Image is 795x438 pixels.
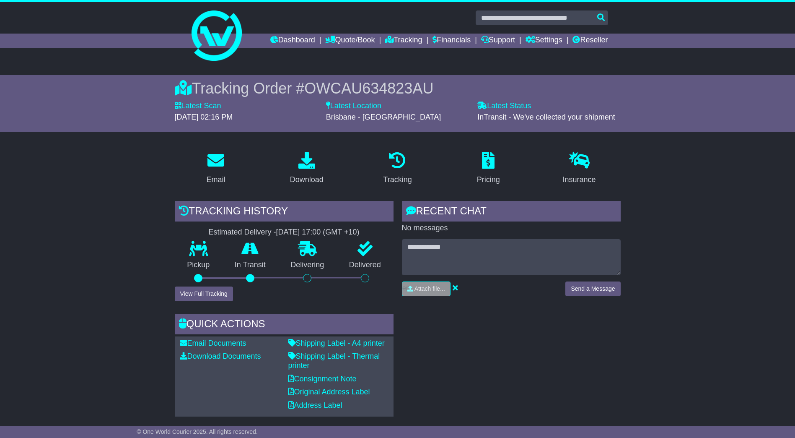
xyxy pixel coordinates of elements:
a: Pricing [471,149,505,188]
p: No messages [402,224,621,233]
a: Tracking [378,149,417,188]
div: Tracking history [175,201,394,224]
a: Tracking [385,34,422,48]
a: Insurance [557,149,601,188]
button: View Full Tracking [175,287,233,301]
button: Send a Message [565,282,620,296]
a: Shipping Label - Thermal printer [288,352,380,370]
div: Estimated Delivery - [175,228,394,237]
a: Support [481,34,515,48]
div: [DATE] 17:00 (GMT +10) [276,228,360,237]
a: Reseller [572,34,608,48]
a: Financials [432,34,471,48]
p: In Transit [222,261,278,270]
a: Download [285,149,329,188]
span: [DATE] 02:16 PM [175,113,233,121]
span: InTransit - We've collected your shipment [477,113,615,121]
label: Latest Location [326,102,381,111]
a: Email [201,149,230,188]
a: Consignment Note [288,375,357,383]
p: Pickup [175,261,223,270]
a: Quote/Book [325,34,375,48]
p: Delivered [337,261,394,270]
a: Email Documents [180,339,246,347]
div: Pricing [477,174,500,185]
a: Settings [526,34,562,48]
div: Quick Actions [175,314,394,336]
div: Insurance [563,174,596,185]
div: Tracking Order # [175,79,621,97]
label: Latest Status [477,102,531,111]
a: Original Address Label [288,388,370,396]
a: Dashboard [270,34,315,48]
div: Email [206,174,225,185]
a: Address Label [288,401,342,409]
span: © One World Courier 2025. All rights reserved. [137,428,258,435]
div: Download [290,174,324,185]
a: Download Documents [180,352,261,360]
span: OWCAU634823AU [304,80,433,97]
label: Latest Scan [175,102,221,111]
div: RECENT CHAT [402,201,621,224]
span: Brisbane - [GEOGRAPHIC_DATA] [326,113,441,121]
p: Delivering [278,261,337,270]
a: Shipping Label - A4 printer [288,339,385,347]
div: Tracking [383,174,412,185]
